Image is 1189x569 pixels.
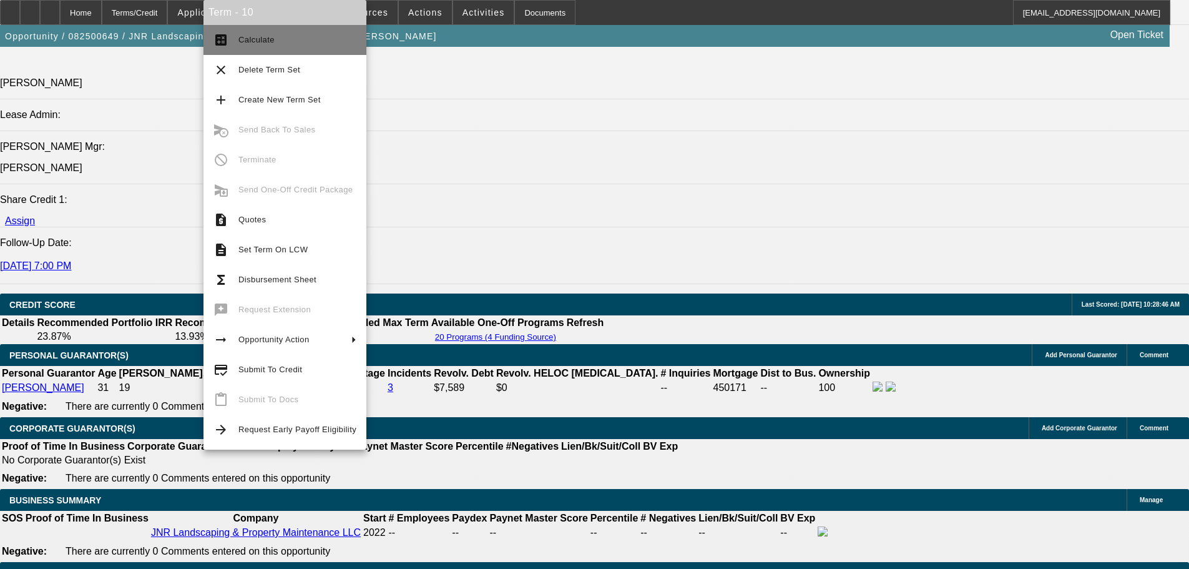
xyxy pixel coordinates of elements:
[389,527,396,538] span: --
[1042,425,1117,432] span: Add Corporate Guarantor
[780,526,816,540] td: --
[308,330,429,343] td: --
[213,92,228,107] mat-icon: add
[431,332,560,342] button: 20 Programs (4 Funding Source)
[9,423,135,433] span: CORPORATE GUARANTOR(S)
[363,513,386,523] b: Start
[2,368,95,379] b: Personal Guarantor
[2,473,47,483] b: Negative:
[713,381,759,395] td: 450171
[168,1,238,24] button: Application
[213,272,228,287] mat-icon: functions
[238,425,356,434] span: Request Early Payoff Eligibility
[177,7,228,17] span: Application
[1,512,24,525] th: SOS
[25,512,149,525] th: Proof of Time In Business
[1045,352,1117,359] span: Add Personal Guarantor
[238,275,316,284] span: Disbursement Sheet
[451,526,487,540] td: --
[496,368,658,379] b: Revolv. HELOC [MEDICAL_DATA].
[238,335,310,344] span: Opportunity Action
[506,441,559,452] b: #Negatives
[347,368,385,379] b: Vantage
[151,527,361,538] a: JNR Landscaping & Property Maintenance LLC
[760,381,817,395] td: --
[698,513,778,523] b: Lien/Bk/Suit/Coll
[434,368,494,379] b: Revolv. Debt
[66,546,330,557] span: There are currently 0 Comments entered on this opportunity
[363,526,386,540] td: 2022
[1140,497,1163,503] span: Manage
[238,65,300,74] span: Delete Term Set
[1140,352,1168,359] span: Comment
[431,317,565,329] th: Available One-Off Programs
[5,31,437,41] span: Opportunity / 082500649 / JNR Landscaping & Property Maintenance LLC / [PERSON_NAME]
[2,382,84,393] a: [PERSON_NAME]
[66,473,330,483] span: There are currently 0 Comments entered on this opportunity
[643,441,678,452] b: BV Exp
[640,527,696,538] div: --
[462,7,505,17] span: Activities
[408,7,443,17] span: Actions
[308,317,429,329] th: Recommended Max Term
[1,440,125,453] th: Proof of Time In Business
[640,513,696,523] b: # Negatives
[9,350,129,360] span: PERSONAL GUARANTOR(S)
[2,401,47,412] b: Negative:
[213,422,228,437] mat-icon: arrow_forward
[1140,425,1168,432] span: Comment
[5,215,35,226] a: Assign
[388,368,431,379] b: Incidents
[36,317,173,329] th: Recommended Portfolio IRR
[233,513,279,523] b: Company
[119,368,228,379] b: [PERSON_NAME]. EST
[660,368,710,379] b: # Inquiries
[238,95,321,104] span: Create New Term Set
[456,441,503,452] b: Percentile
[213,362,228,377] mat-icon: credit_score
[566,317,605,329] th: Refresh
[660,381,711,395] td: --
[97,368,116,379] b: Age
[389,513,450,523] b: # Employees
[1105,24,1168,46] a: Open Ticket
[213,242,228,257] mat-icon: description
[238,35,275,44] span: Calculate
[238,245,308,254] span: Set Term On LCW
[780,513,815,523] b: BV Exp
[2,546,47,557] b: Negative:
[489,513,587,523] b: Paynet Master Score
[452,513,487,523] b: Paydex
[761,368,816,379] b: Dist to Bus.
[213,32,228,47] mat-icon: calculate
[433,381,494,395] td: $7,589
[590,527,638,538] div: --
[1,454,683,467] td: No Corporate Guarantor(s) Exist
[213,332,228,347] mat-icon: arrow_right_alt
[698,526,778,540] td: --
[174,317,306,329] th: Recommended One Off IRR
[174,330,306,343] td: 13.93%
[9,300,76,310] span: CREDIT SCORE
[818,527,828,537] img: facebook-icon.png
[886,382,896,392] img: linkedin-icon.png
[1082,301,1180,308] span: Last Scored: [DATE] 10:28:46 AM
[119,381,228,395] td: 19
[453,1,514,24] button: Activities
[873,382,883,392] img: facebook-icon.png
[66,401,330,412] span: There are currently 0 Comments entered on this opportunity
[489,527,587,538] div: --
[818,381,871,395] td: 100
[590,513,638,523] b: Percentile
[238,215,266,224] span: Quotes
[9,495,101,505] span: BUSINESS SUMMARY
[213,212,228,227] mat-icon: request_quote
[36,330,173,343] td: 23.87%
[713,368,758,379] b: Mortgage
[97,381,117,395] td: 31
[355,441,453,452] b: Paynet Master Score
[496,381,659,395] td: $0
[213,62,228,77] mat-icon: clear
[561,441,640,452] b: Lien/Bk/Suit/Coll
[1,317,35,329] th: Details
